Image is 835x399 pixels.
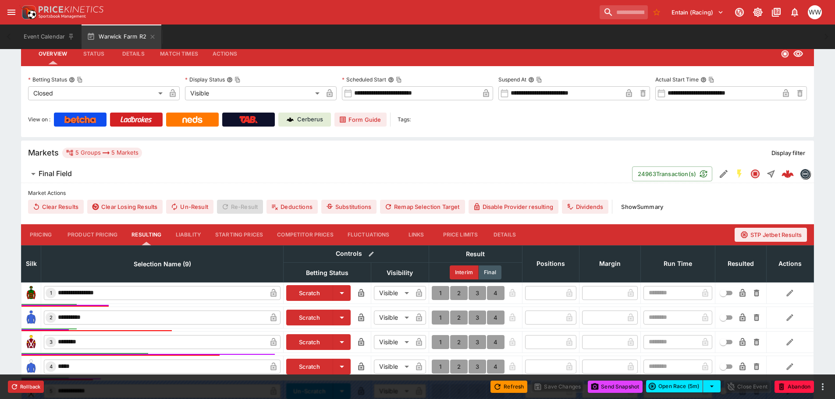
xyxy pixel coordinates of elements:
[666,5,729,19] button: Select Tenant
[600,5,648,19] input: search
[528,77,534,83] button: Suspend AtCopy To Clipboard
[217,200,263,214] span: Re-Result
[432,311,449,325] button: 1
[208,224,270,245] button: Starting Prices
[479,265,501,279] button: Final
[703,380,721,392] button: select merge strategy
[763,166,779,182] button: Straight
[18,25,80,49] button: Event Calendar
[169,224,208,245] button: Liability
[82,25,161,49] button: Warwick Farm R2
[341,224,397,245] button: Fluctuations
[450,311,468,325] button: 2
[377,268,423,278] span: Visibility
[24,335,38,349] img: runner 3
[39,6,103,13] img: PriceKinetics
[87,200,163,214] button: Clear Losing Results
[321,200,377,214] button: Substitutions
[374,360,412,374] div: Visible
[388,77,394,83] button: Scheduled StartCopy To Clipboard
[800,169,810,179] img: betmakers
[732,166,747,182] button: SGM Enabled
[24,360,38,374] img: runner 4
[588,381,643,393] button: Send Snapshot
[640,245,715,282] th: Run Time
[522,245,579,282] th: Positions
[28,200,84,214] button: Clear Results
[450,286,468,300] button: 2
[24,286,38,300] img: runner 1
[286,334,333,350] button: Scratch
[270,224,341,245] button: Competitor Prices
[750,169,760,179] svg: Closed
[646,380,721,392] div: split button
[469,360,486,374] button: 3
[782,168,794,180] div: 2f6258f2-eba4-450c-9269-df081e4f5204
[239,116,258,123] img: TabNZ
[32,43,74,64] button: Overview
[562,200,608,214] button: Dividends
[768,4,784,20] button: Documentation
[700,77,707,83] button: Actual Start TimeCopy To Clipboard
[735,228,807,242] button: STP Jetbet Results
[366,248,377,260] button: Bulk edit
[498,76,526,83] p: Suspend At
[432,335,449,349] button: 1
[24,311,38,325] img: runner 2
[296,268,358,278] span: Betting Status
[432,360,449,374] button: 1
[60,224,124,245] button: Product Pricing
[579,245,640,282] th: Margin
[205,43,245,64] button: Actions
[21,245,41,282] th: Silk
[469,286,486,300] button: 3
[66,148,139,158] div: 5 Groups 5 Markets
[8,381,44,393] button: Rollback
[380,200,465,214] button: Remap Selection Target
[284,245,429,262] th: Controls
[429,245,522,262] th: Result
[48,339,54,345] span: 3
[64,116,96,123] img: Betcha
[48,314,54,321] span: 2
[21,165,632,183] button: Final Field
[21,224,60,245] button: Pricing
[655,76,699,83] p: Actual Start Time
[436,224,485,245] button: Price Limits
[266,200,318,214] button: Deductions
[808,5,822,19] div: William Wallace
[732,4,747,20] button: Connected to PK
[287,116,294,123] img: Cerberus
[28,187,807,200] label: Market Actions
[185,86,323,100] div: Visible
[227,77,233,83] button: Display StatusCopy To Clipboard
[235,77,241,83] button: Copy To Clipboard
[775,381,814,393] button: Abandon
[28,148,59,158] h5: Markets
[487,286,505,300] button: 4
[77,77,83,83] button: Copy To Clipboard
[805,3,824,22] button: William Wallace
[48,364,54,370] span: 4
[374,311,412,325] div: Visible
[342,76,386,83] p: Scheduled Start
[124,259,201,269] span: Selection Name (9)
[374,335,412,349] div: Visible
[166,200,213,214] span: Un-Result
[39,169,72,178] h6: Final Field
[48,290,54,296] span: 1
[469,200,558,214] button: Disable Provider resulting
[632,166,712,181] button: 24963Transaction(s)
[28,113,50,127] label: View on :
[793,49,803,59] svg: Visible
[782,168,794,180] img: logo-cerberus--red.svg
[286,359,333,374] button: Scratch
[766,146,810,160] button: Display filter
[153,43,205,64] button: Match Times
[487,360,505,374] button: 4
[397,224,436,245] button: Links
[69,77,75,83] button: Betting StatusCopy To Clipboard
[278,113,331,127] a: Cerberus
[74,43,114,64] button: Status
[485,224,524,245] button: Details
